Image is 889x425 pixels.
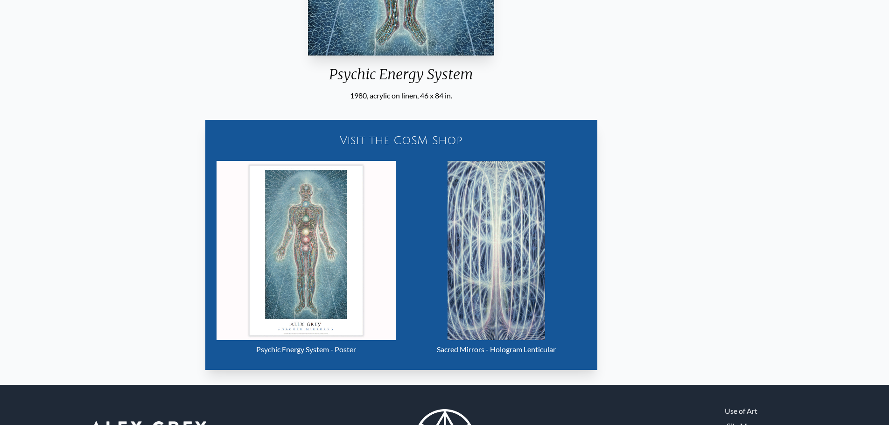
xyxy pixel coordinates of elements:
[217,161,396,359] a: Psychic Energy System - Poster
[304,90,498,101] div: 1980, acrylic on linen, 46 x 84 in.
[448,161,546,340] img: Sacred Mirrors - Hologram Lenticular
[217,340,396,359] div: Psychic Energy System - Poster
[217,161,396,340] img: Psychic Energy System - Poster
[725,405,757,417] a: Use of Art
[211,125,592,155] a: Visit the CoSM Shop
[407,340,586,359] div: Sacred Mirrors - Hologram Lenticular
[304,66,498,90] div: Psychic Energy System
[407,161,586,359] a: Sacred Mirrors - Hologram Lenticular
